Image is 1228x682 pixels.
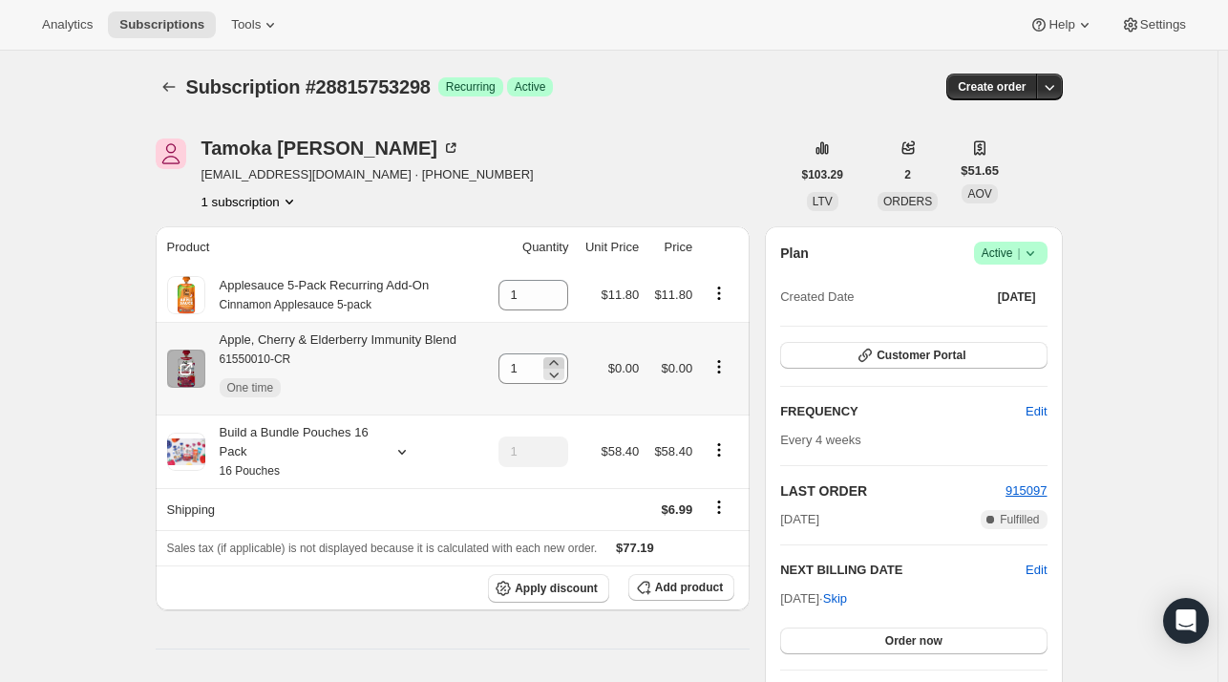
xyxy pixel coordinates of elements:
span: $0.00 [608,361,640,375]
span: Help [1048,17,1074,32]
span: Subscriptions [119,17,204,32]
span: One time [227,380,274,395]
span: [DATE] [998,289,1036,305]
button: 915097 [1006,481,1047,501]
h2: NEXT BILLING DATE [780,561,1026,580]
span: Add product [655,580,723,595]
span: Active [982,244,1040,263]
span: | [1017,245,1020,261]
span: $51.65 [961,161,999,181]
span: [DATE] · [780,591,847,606]
span: 2 [904,167,911,182]
th: Product [156,226,487,268]
button: 2 [893,161,922,188]
span: ORDERS [883,195,932,208]
span: Skip [823,589,847,608]
span: Created Date [780,288,854,307]
button: Create order [946,74,1037,100]
span: Active [515,79,546,95]
button: Subscriptions [156,74,182,100]
button: Edit [1026,561,1047,580]
button: [DATE] [986,284,1048,310]
button: Product actions [704,283,734,304]
div: Tamoka [PERSON_NAME] [201,139,460,158]
span: Every 4 weeks [780,433,861,447]
span: AOV [967,187,991,201]
button: Analytics [31,11,104,38]
button: Skip [812,584,858,614]
img: product img [167,350,205,388]
h2: Plan [780,244,809,263]
span: Sales tax (if applicable) is not displayed because it is calculated with each new order. [167,542,598,555]
span: Edit [1026,402,1047,421]
div: Open Intercom Messenger [1163,598,1209,644]
button: Order now [780,628,1047,654]
button: Shipping actions [704,497,734,518]
button: Product actions [201,192,299,211]
a: 915097 [1006,483,1047,498]
button: $103.29 [791,161,855,188]
small: 61550010-CR [220,352,291,366]
button: Subscriptions [108,11,216,38]
span: Apply discount [515,581,598,596]
th: Quantity [487,226,575,268]
h2: FREQUENCY [780,402,1026,421]
span: Subscription #28815753298 [186,76,431,97]
span: $0.00 [662,361,693,375]
button: Apply discount [488,574,609,603]
span: $103.29 [802,167,843,182]
span: Tamoka Bellard [156,139,186,169]
th: Price [645,226,698,268]
th: Unit Price [574,226,645,268]
span: Tools [231,17,261,32]
button: Help [1018,11,1105,38]
span: Recurring [446,79,496,95]
button: Edit [1014,396,1058,427]
button: Settings [1110,11,1197,38]
span: Analytics [42,17,93,32]
button: Add product [628,574,734,601]
button: Product actions [704,356,734,377]
span: Fulfilled [1000,512,1039,527]
span: Create order [958,79,1026,95]
div: Apple, Cherry & Elderberry Immunity Blend [205,330,457,407]
img: product img [167,276,205,314]
span: [DATE] [780,510,819,529]
span: LTV [813,195,833,208]
h2: LAST ORDER [780,481,1006,501]
div: Build a Bundle Pouches 16 Pack [205,423,377,480]
span: Settings [1140,17,1186,32]
span: $11.80 [654,288,692,302]
button: Product actions [704,439,734,460]
span: $11.80 [601,288,639,302]
small: 16 Pouches [220,464,280,478]
span: Order now [885,633,942,649]
span: $58.40 [601,444,639,458]
th: Shipping [156,488,487,530]
span: $77.19 [616,541,654,555]
span: $6.99 [662,502,693,517]
div: Applesauce 5-Pack Recurring Add-On [205,276,430,314]
button: Tools [220,11,291,38]
span: Customer Portal [877,348,965,363]
span: $58.40 [654,444,692,458]
button: Customer Portal [780,342,1047,369]
small: Cinnamon Applesauce 5-pack [220,298,371,311]
span: [EMAIL_ADDRESS][DOMAIN_NAME] · [PHONE_NUMBER] [201,165,534,184]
